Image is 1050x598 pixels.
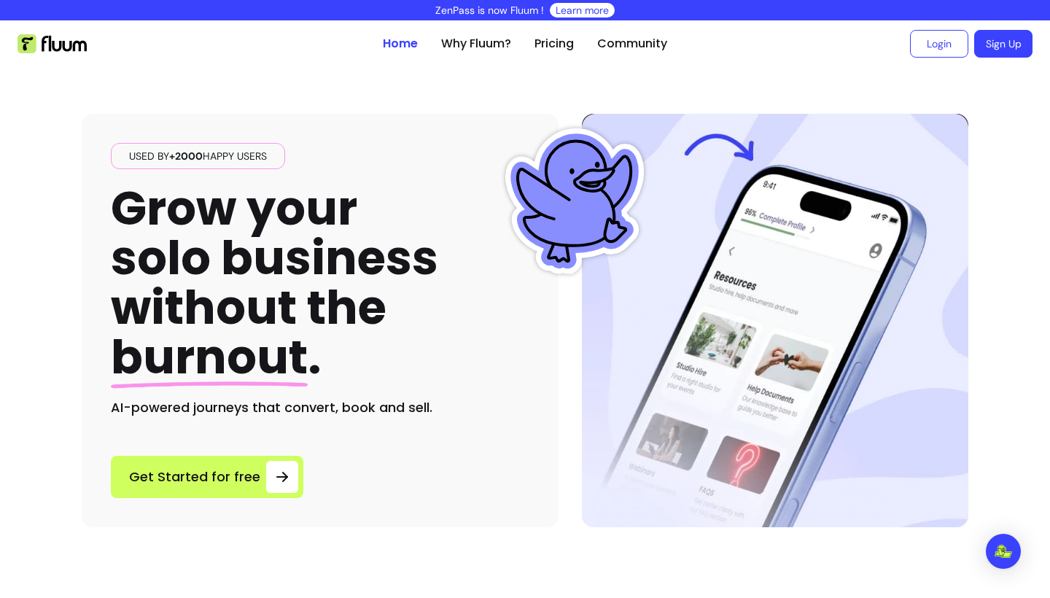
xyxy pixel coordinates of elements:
[129,467,260,487] span: Get Started for free
[582,114,968,527] img: Hero
[111,456,303,498] a: Get Started for free
[441,35,511,53] a: Why Fluum?
[974,30,1032,58] a: Sign Up
[435,3,544,18] p: ZenPass is now Fluum !
[502,128,647,274] img: Fluum Duck sticker
[111,184,438,383] h1: Grow your solo business without the .
[910,30,968,58] a: Login
[986,534,1021,569] div: Open Intercom Messenger
[123,149,273,163] span: Used by happy users
[534,35,574,53] a: Pricing
[556,3,609,18] a: Learn more
[597,35,667,53] a: Community
[17,34,87,53] img: Fluum Logo
[111,325,308,389] span: burnout
[111,397,529,418] h2: AI-powered journeys that convert, book and sell.
[169,149,203,163] span: +2000
[383,35,418,53] a: Home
